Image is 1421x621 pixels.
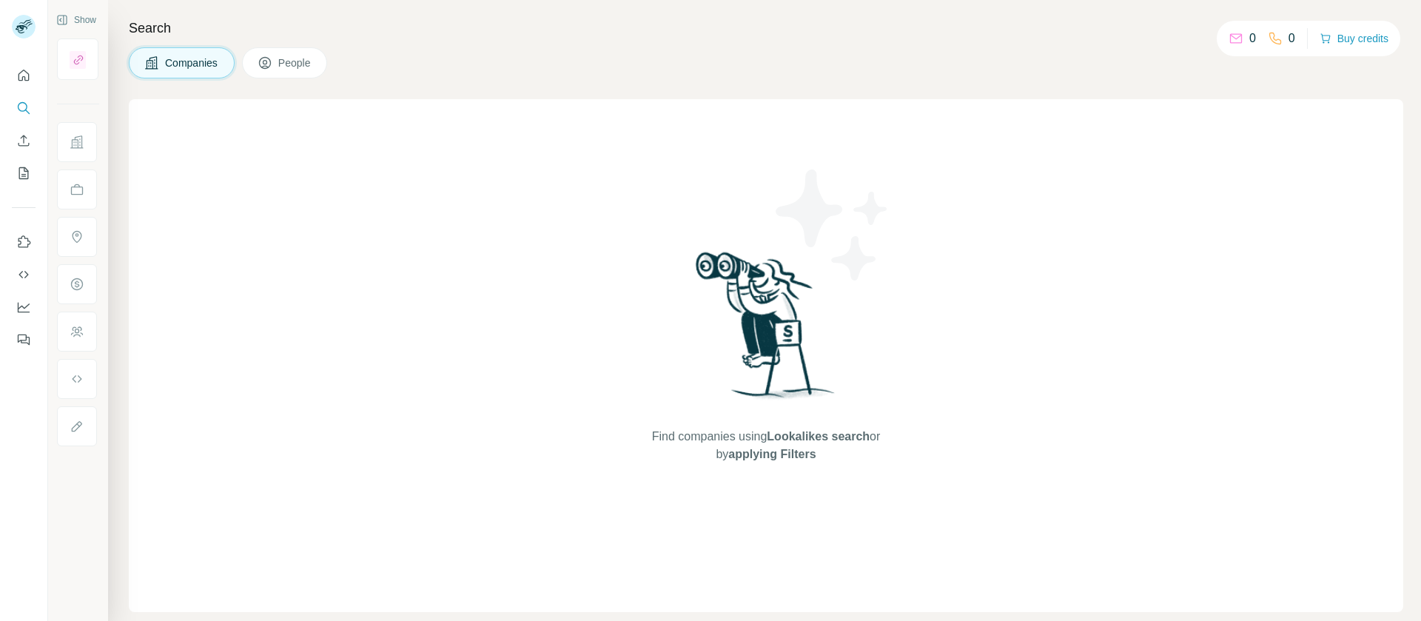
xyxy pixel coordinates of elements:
span: Lookalikes search [767,430,870,443]
p: 0 [1249,30,1256,47]
h4: Search [129,18,1403,38]
button: Use Surfe on LinkedIn [12,229,36,255]
button: Show [46,9,107,31]
span: People [278,56,312,70]
button: Search [12,95,36,121]
img: Surfe Illustration - Woman searching with binoculars [689,248,843,413]
button: Feedback [12,326,36,353]
span: Companies [165,56,219,70]
button: Dashboard [12,294,36,320]
button: Enrich CSV [12,127,36,154]
button: My lists [12,160,36,187]
img: Surfe Illustration - Stars [766,158,899,292]
span: Find companies using or by [648,428,884,463]
button: Buy credits [1320,28,1388,49]
button: Use Surfe API [12,261,36,288]
span: applying Filters [728,448,816,460]
p: 0 [1289,30,1295,47]
button: Quick start [12,62,36,89]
